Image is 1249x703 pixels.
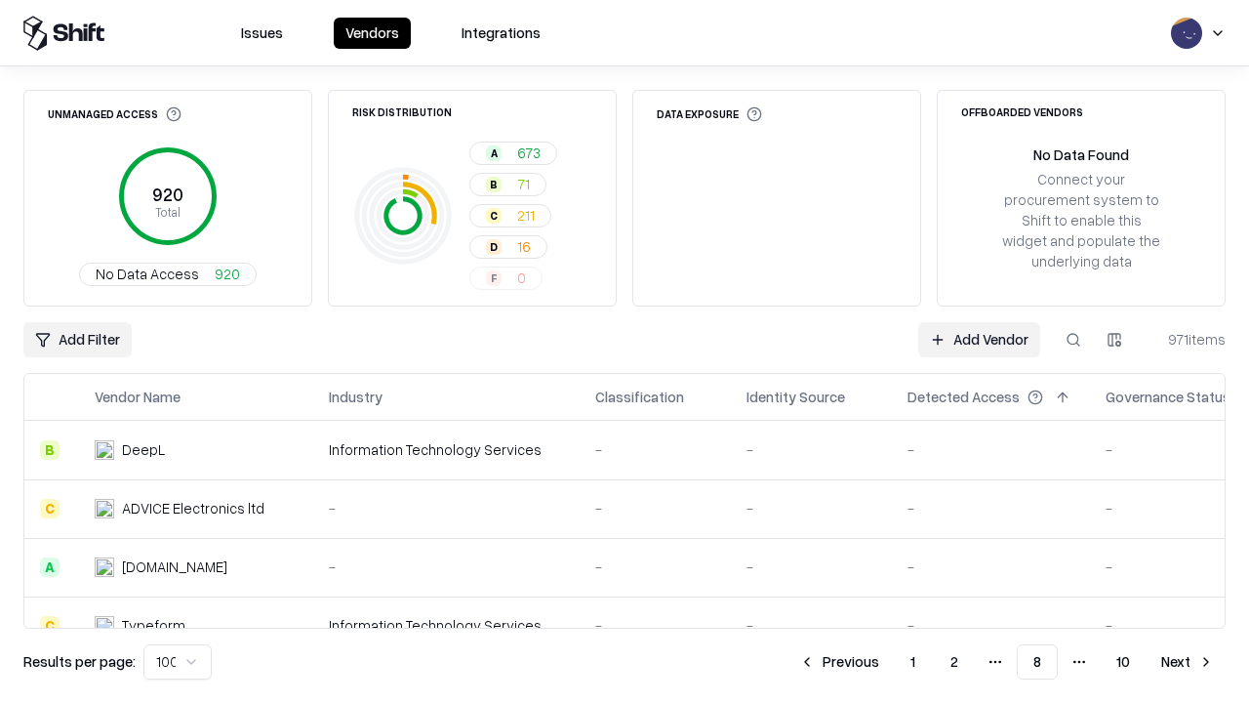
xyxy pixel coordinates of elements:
button: No Data Access920 [79,263,257,286]
a: Add Vendor [918,322,1040,357]
div: - [746,439,876,460]
div: - [595,615,715,636]
button: Vendors [334,18,411,49]
div: Risk Distribution [352,106,452,117]
div: DeepL [122,439,165,460]
div: Information Technology Services [329,615,564,636]
div: - [329,498,564,518]
button: Integrations [450,18,552,49]
tspan: Total [155,204,181,220]
div: Connect your procurement system to Shift to enable this widget and populate the underlying data [1000,169,1162,272]
div: Identity Source [746,387,845,407]
div: D [486,239,502,255]
button: 10 [1101,644,1146,680]
span: 16 [517,236,531,257]
button: B71 [469,173,546,196]
button: C211 [469,204,551,227]
img: DeepL [95,440,114,460]
button: Issues [229,18,295,49]
div: C [40,616,60,636]
button: 8 [1017,644,1058,680]
div: - [746,498,876,518]
div: Detected Access [907,387,1020,407]
div: [DOMAIN_NAME] [122,557,227,577]
div: - [907,557,1074,577]
div: Data Exposure [657,106,762,122]
button: Next [1149,644,1226,680]
div: C [40,499,60,518]
button: 1 [895,644,931,680]
div: 971 items [1148,329,1226,350]
div: C [486,208,502,224]
div: A [486,145,502,161]
span: 920 [215,264,240,284]
span: 673 [517,143,541,163]
button: Add Filter [23,322,132,357]
div: Unmanaged Access [48,106,181,122]
div: Industry [329,387,383,407]
span: 71 [517,174,530,194]
div: - [907,498,1074,518]
div: - [595,557,715,577]
div: - [329,557,564,577]
div: Classification [595,387,684,407]
span: 211 [517,205,535,226]
div: Offboarded Vendors [961,106,1083,117]
img: ADVICE Electronics ltd [95,499,114,518]
tspan: 920 [152,184,183,205]
nav: pagination [787,644,1226,680]
button: 2 [935,644,974,680]
div: - [595,498,715,518]
button: Previous [787,644,891,680]
span: No Data Access [96,264,199,284]
div: Typeform [122,615,185,636]
div: ADVICE Electronics ltd [122,498,264,518]
div: - [746,615,876,636]
div: Governance Status [1106,387,1230,407]
div: A [40,558,60,577]
button: A673 [469,142,557,165]
div: B [40,440,60,460]
div: - [595,439,715,460]
div: Vendor Name [95,387,181,407]
button: D16 [469,235,547,259]
img: cybersafe.co.il [95,558,114,577]
p: Results per page: [23,651,136,672]
div: - [907,439,1074,460]
img: Typeform [95,616,114,636]
div: B [486,177,502,192]
div: - [746,557,876,577]
div: Information Technology Services [329,439,564,460]
div: - [907,615,1074,636]
div: No Data Found [1033,145,1129,165]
